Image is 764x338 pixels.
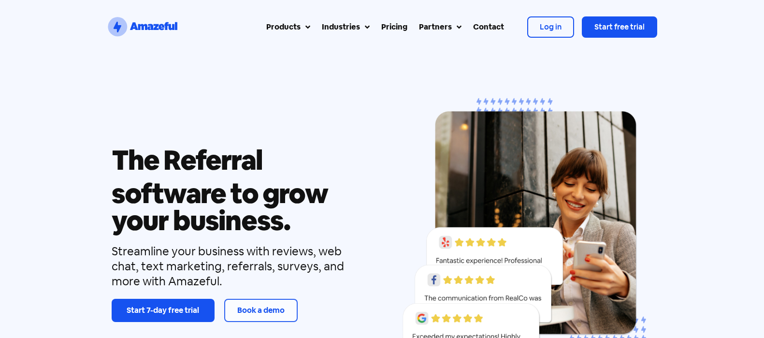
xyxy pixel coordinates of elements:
[381,21,407,33] div: Pricing
[419,21,452,33] div: Partners
[582,16,657,38] a: Start free trial
[112,244,369,289] div: Streamline your business with reviews, web chat, text marketing, referrals, surveys, and more wit...
[127,305,199,315] span: Start 7-day free trial
[112,180,369,234] h1: software to grow your business.
[224,299,298,322] a: Book a demo
[106,15,179,39] a: SVG link
[316,15,375,39] a: Industries
[527,16,574,38] a: Log in
[375,15,413,39] a: Pricing
[322,21,360,33] div: Industries
[540,22,562,32] span: Log in
[413,15,467,39] a: Partners
[594,22,645,32] span: Start free trial
[112,144,159,176] span: The
[467,15,510,39] a: Contact
[266,21,301,33] div: Products
[237,305,285,315] span: Book a demo
[112,299,215,322] a: Start 7-day free trial
[260,15,316,39] a: Products
[473,21,504,33] div: Contact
